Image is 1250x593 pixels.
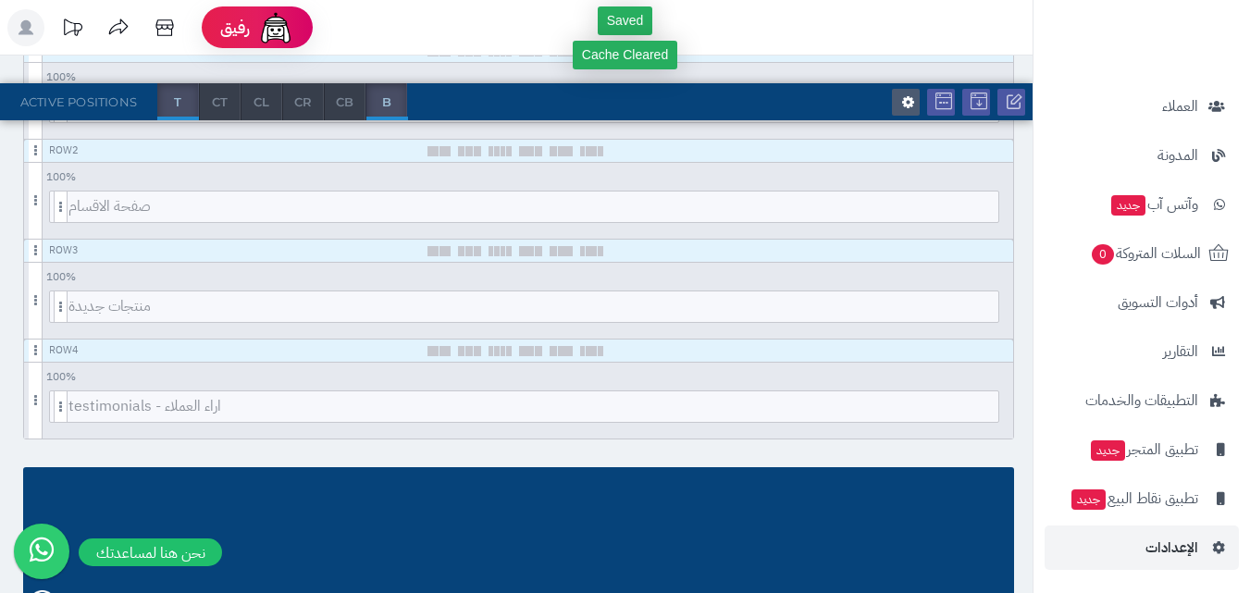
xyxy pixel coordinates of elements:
[1163,339,1198,364] span: التقارير
[1045,280,1239,325] a: أدوات التسويق
[1045,133,1239,178] a: المدونة
[1045,427,1239,472] a: تطبيق المتجرجديد
[1145,535,1198,561] span: الإعدادات
[68,291,998,322] span: منتجات جديدة
[157,83,198,120] span: T
[49,143,79,158] div: Row 2
[49,343,79,358] div: Row 4
[1070,486,1198,512] span: تطبيق نقاط البيع
[1071,489,1106,510] span: جديد
[1091,440,1125,461] span: جديد
[43,167,80,188] span: 100 %
[1162,93,1198,119] span: العملاء
[582,45,668,65] span: Cache Cleared
[1045,525,1239,570] a: الإعدادات
[325,83,365,120] span: CB
[1092,244,1114,265] span: 0
[43,366,80,388] span: 100 %
[1124,46,1232,85] img: logo-2.png
[68,391,998,422] span: testimonials - اراء العملاء
[366,83,406,120] span: B
[49,9,95,51] a: تحديثات المنصة
[1045,378,1239,423] a: التطبيقات والخدمات
[283,83,323,120] span: CR
[607,11,644,31] span: Saved
[1089,437,1198,463] span: تطبيق المتجر
[1109,191,1198,217] span: وآتس آب
[1045,329,1239,374] a: التقارير
[1045,231,1239,276] a: السلات المتروكة0
[49,43,79,58] div: Row 1
[1090,241,1201,266] span: السلات المتروكة
[43,67,80,88] span: 100 %
[43,266,80,288] span: 100 %
[1111,195,1145,216] span: جديد
[220,17,250,39] span: رفيق
[1045,476,1239,521] a: تطبيق نقاط البيعجديد
[1118,290,1198,315] span: أدوات التسويق
[1045,84,1239,129] a: العملاء
[1085,388,1198,414] span: التطبيقات والخدمات
[257,9,294,46] img: ai-face.png
[1157,142,1198,168] span: المدونة
[241,83,281,120] span: CL
[1045,182,1239,227] a: وآتس آبجديد
[68,191,998,222] span: صفحة الاقسام
[49,243,79,258] div: Row 3
[200,83,240,120] span: CT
